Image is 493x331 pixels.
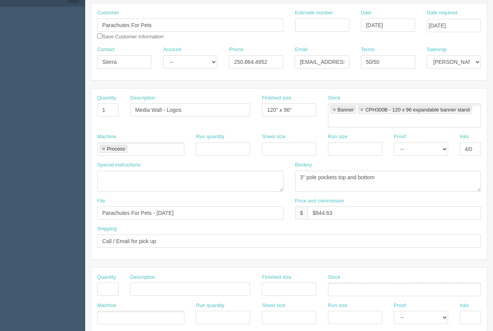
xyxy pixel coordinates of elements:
label: Finished size [262,274,291,281]
label: Proof [394,133,406,141]
label: Machine [97,133,116,141]
label: Email [295,46,307,53]
label: Proof [394,302,406,309]
label: Description [130,94,155,102]
label: Sheet size [262,133,285,141]
div: Save Customer Information [97,9,283,40]
label: Stock [328,94,341,102]
label: Terms [361,46,374,53]
label: Stock [328,274,341,281]
label: Quantity [97,274,116,281]
label: Description [130,274,155,281]
div: $ [295,206,308,220]
label: Special instructions [97,161,141,169]
label: Shipping [97,225,117,233]
label: Run size [328,133,348,141]
label: Run quantity [196,302,224,309]
label: Date required [427,9,457,17]
label: Estimate number [295,9,333,17]
label: Salesrep [427,46,447,53]
label: Bindery [295,161,312,169]
label: Phone [229,46,244,53]
label: Date [361,9,371,17]
label: Inks [460,133,469,141]
label: Sheet size [262,302,285,309]
input: Enter customer name [97,19,283,32]
label: Contact [97,46,115,53]
label: Run size [328,302,348,309]
label: Inks [460,302,469,309]
label: Customer [97,9,119,17]
label: Account [163,46,181,53]
label: Run quantity [196,133,224,141]
div: Banner [338,107,354,112]
label: Price and commission [295,197,344,205]
label: Finished size [262,94,291,102]
label: Machine [97,302,116,309]
div: CPH300B - 120 x 96 expandable banner stand [365,107,470,112]
label: Quantity [97,94,116,102]
div: Process [107,146,125,151]
label: File [97,197,105,205]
